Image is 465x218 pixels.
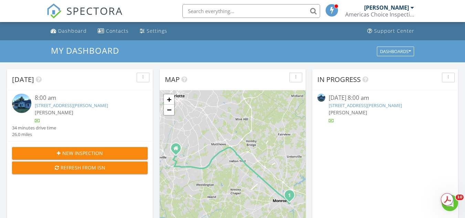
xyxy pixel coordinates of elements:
div: Support Center [374,28,414,34]
img: 9365430%2Freports%2F4f21a78e-e803-4d79-bcb3-48ccbc0b01f9%2Fcover_photos%2FAN4l5VvaMMxa5hkY1Vc3%2F... [317,94,325,102]
div: 34 minutes drive time [12,125,56,131]
i: 1 [288,193,291,198]
a: Dashboard [48,25,89,38]
div: P.O. Box 49271, Charlotte NC 28277 [176,148,180,152]
a: [STREET_ADDRESS][PERSON_NAME] [329,102,402,108]
a: Settings [137,25,170,38]
div: Contacts [106,28,129,34]
img: 9365430%2Freports%2F4f21a78e-e803-4d79-bcb3-48ccbc0b01f9%2Fcover_photos%2FAN4l5VvaMMxa5hkY1Vc3%2F... [12,94,31,113]
div: [DATE] 8:00 am [329,94,442,102]
div: 26.0 miles [12,131,56,138]
a: 8:00 am [STREET_ADDRESS][PERSON_NAME] [PERSON_NAME] 34 minutes drive time 26.0 miles [12,94,148,138]
span: SPECTORA [66,3,123,18]
div: Refresh from ISN [18,164,142,171]
a: [STREET_ADDRESS][PERSON_NAME] [35,102,108,108]
button: New Inspection [12,147,148,159]
button: Dashboards [377,46,414,56]
div: [PERSON_NAME] [364,4,409,11]
a: [DATE] 8:00 am [STREET_ADDRESS][PERSON_NAME] [PERSON_NAME] [317,94,453,124]
div: Americas Choice Inspections [345,11,414,18]
a: Zoom in [164,94,174,105]
div: Settings [147,28,167,34]
a: Support Center [364,25,417,38]
div: Dashboards [380,49,411,54]
span: [DATE] [12,75,34,84]
div: 8:00 am [35,94,137,102]
span: Map [165,75,180,84]
img: The Best Home Inspection Software - Spectora [46,3,62,19]
a: Contacts [95,25,131,38]
a: SPECTORA [46,9,123,24]
span: New Inspection [62,149,103,157]
span: In Progress [317,75,361,84]
span: [PERSON_NAME] [35,109,73,116]
span: My Dashboard [51,45,119,56]
div: Dashboard [58,28,87,34]
input: Search everything... [182,4,320,18]
span: [PERSON_NAME] [329,109,367,116]
div: 1301 Lockhart St, Monroe, NC 28112 [289,195,294,199]
a: Zoom out [164,105,174,115]
button: Refresh from ISN [12,162,148,174]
